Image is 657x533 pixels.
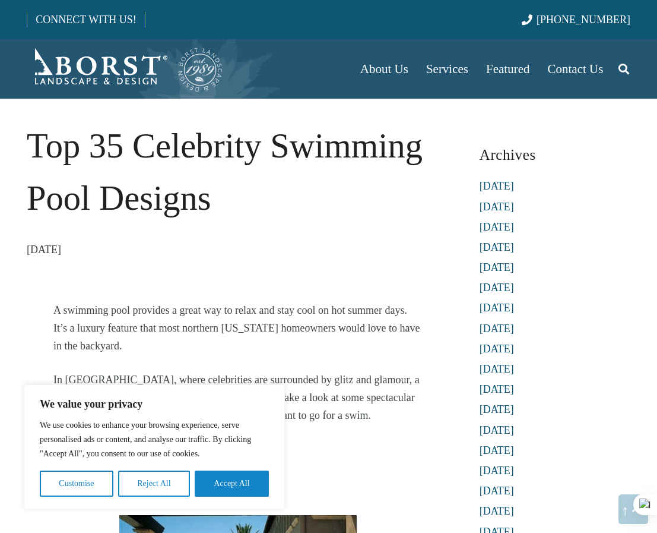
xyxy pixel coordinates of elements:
span: [PHONE_NUMBER] [537,14,630,26]
span: Featured [486,62,529,76]
p: We use cookies to enhance your browsing experience, serve personalised ads or content, and analys... [40,418,269,461]
a: Contact Us [539,39,612,99]
a: [DATE] [480,201,514,213]
a: [DATE] [480,485,514,497]
a: [DATE] [480,424,514,436]
a: [DATE] [480,180,514,192]
p: A swimming pool provides a great way to relax and stay cool on hot summer days. It’s a luxury fea... [53,301,423,355]
a: [PHONE_NUMBER] [522,14,630,26]
span: Services [426,62,468,76]
a: [DATE] [480,444,514,456]
a: [DATE] [480,383,514,395]
a: [DATE] [480,302,514,314]
a: [DATE] [480,403,514,415]
a: Featured [477,39,538,99]
a: CONNECT WITH US! [27,5,144,34]
p: In [GEOGRAPHIC_DATA], where celebrities are surrounded by glitz and glamour, a swimming pool is j... [53,371,423,424]
span: Contact Us [548,62,604,76]
time: 10 April 2014 at 11:44:28 America/New_York [27,241,61,258]
button: Customise [40,471,113,497]
a: Borst-Logo [27,45,224,93]
a: [DATE] [480,465,514,477]
a: [DATE] [480,343,514,355]
a: About Us [351,39,417,99]
a: [DATE] [480,282,514,294]
a: Back to top [618,494,648,524]
h3: Archives [480,141,630,168]
button: Reject All [118,471,190,497]
a: [DATE] [480,363,514,375]
a: Services [417,39,477,99]
a: [DATE] [480,323,514,335]
button: Accept All [195,471,269,497]
a: [DATE] [480,221,514,233]
span: About Us [360,62,408,76]
a: Search [612,54,636,84]
p: We value your privacy [40,397,269,411]
a: [DATE] [480,505,514,517]
h1: Top 35 Celebrity Swimming Pool Designs [27,120,449,225]
a: [DATE] [480,241,514,253]
a: [DATE] [480,261,514,273]
div: We value your privacy [24,384,285,509]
